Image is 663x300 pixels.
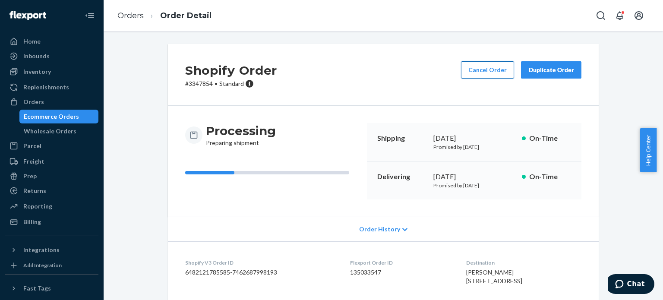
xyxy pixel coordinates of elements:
[433,172,515,182] div: [DATE]
[24,112,79,121] div: Ecommerce Orders
[5,139,98,153] a: Parcel
[359,225,400,234] span: Order History
[5,35,98,48] a: Home
[350,268,452,277] dd: 135033547
[630,7,647,24] button: Open account menu
[19,110,99,123] a: Ecommerce Orders
[185,268,336,277] dd: 6482121785585-7462687998193
[5,49,98,63] a: Inbounds
[5,65,98,79] a: Inventory
[5,184,98,198] a: Returns
[206,123,276,147] div: Preparing shipment
[5,95,98,109] a: Orders
[24,127,76,136] div: Wholesale Orders
[5,199,98,213] a: Reporting
[23,37,41,46] div: Home
[5,155,98,168] a: Freight
[219,80,244,87] span: Standard
[81,7,98,24] button: Close Navigation
[23,142,41,150] div: Parcel
[117,11,144,20] a: Orders
[19,124,99,138] a: Wholesale Orders
[529,133,571,143] p: On-Time
[5,80,98,94] a: Replenishments
[350,259,452,266] dt: Flexport Order ID
[377,172,426,182] p: Delivering
[23,157,44,166] div: Freight
[23,202,52,211] div: Reporting
[377,133,426,143] p: Shipping
[528,66,574,74] div: Duplicate Order
[110,3,218,28] ol: breadcrumbs
[466,268,522,284] span: [PERSON_NAME] [STREET_ADDRESS]
[608,274,654,296] iframe: Opens a widget where you can chat to one of our agents
[433,182,515,189] p: Promised by [DATE]
[23,284,51,293] div: Fast Tags
[23,262,62,269] div: Add Integration
[23,98,44,106] div: Orders
[206,123,276,139] h3: Processing
[592,7,609,24] button: Open Search Box
[23,186,46,195] div: Returns
[466,259,581,266] dt: Destination
[5,243,98,257] button: Integrations
[23,218,41,226] div: Billing
[5,281,98,295] button: Fast Tags
[529,172,571,182] p: On-Time
[461,61,514,79] button: Cancel Order
[23,246,60,254] div: Integrations
[215,80,218,87] span: •
[5,260,98,271] a: Add Integration
[160,11,212,20] a: Order Detail
[9,11,46,20] img: Flexport logo
[5,169,98,183] a: Prep
[433,133,515,143] div: [DATE]
[23,67,51,76] div: Inventory
[5,215,98,229] a: Billing
[185,61,277,79] h2: Shopify Order
[640,128,657,172] button: Help Center
[521,61,581,79] button: Duplicate Order
[23,83,69,92] div: Replenishments
[433,143,515,151] p: Promised by [DATE]
[611,7,628,24] button: Open notifications
[23,52,50,60] div: Inbounds
[185,259,336,266] dt: Shopify V3 Order ID
[23,172,37,180] div: Prep
[185,79,277,88] p: # 3347854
